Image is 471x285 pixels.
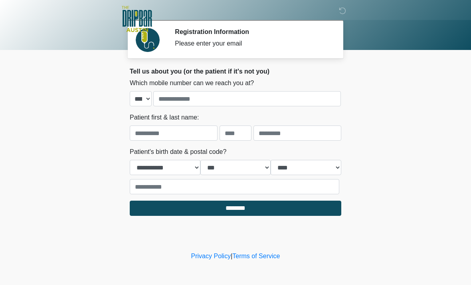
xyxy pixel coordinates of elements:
img: The DRIPBaR - Austin The Domain Logo [122,6,152,32]
a: Terms of Service [232,253,280,259]
a: | [231,253,232,259]
a: Privacy Policy [191,253,231,259]
h2: Tell us about you (or the patient if it's not you) [130,68,341,75]
div: Please enter your email [175,39,329,48]
label: Which mobile number can we reach you at? [130,78,254,88]
img: Agent Avatar [136,28,160,52]
label: Patient first & last name: [130,113,199,122]
label: Patient's birth date & postal code? [130,147,226,157]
